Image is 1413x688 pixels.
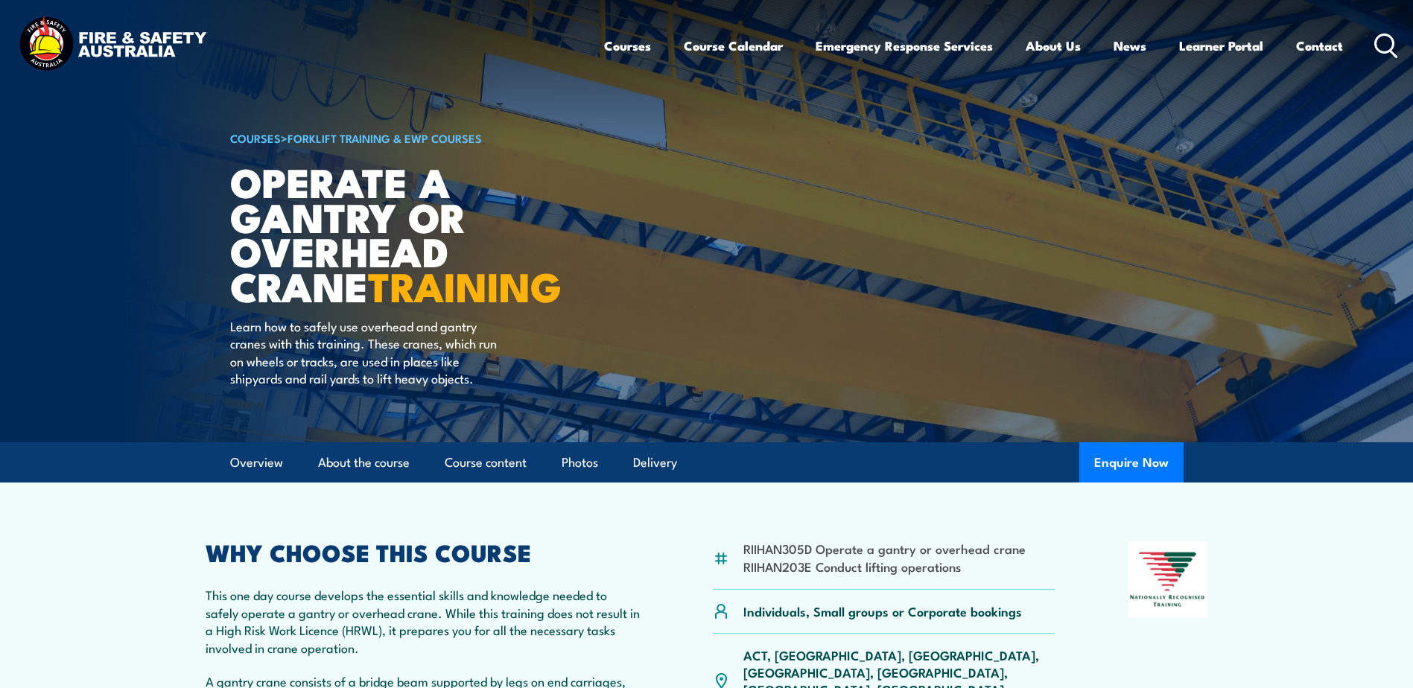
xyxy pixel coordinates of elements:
[230,317,502,387] p: Learn how to safely use overhead and gantry cranes with this training. These cranes, which run on...
[445,443,527,482] a: Course content
[368,254,562,316] strong: TRAINING
[633,443,677,482] a: Delivery
[743,558,1026,575] li: RIIHAN203E Conduct lifting operations
[604,26,651,66] a: Courses
[743,540,1026,557] li: RIIHAN305D Operate a gantry or overhead crane
[230,130,281,146] a: COURSES
[743,602,1022,619] p: Individuals, Small groups or Corporate bookings
[230,443,283,482] a: Overview
[1114,26,1146,66] a: News
[816,26,993,66] a: Emergency Response Services
[206,586,641,656] p: This one day course develops the essential skills and knowledge needed to safely operate a gantry...
[1296,26,1343,66] a: Contact
[1079,442,1184,482] button: Enquire Now
[1179,26,1263,66] a: Learner Portal
[318,443,410,482] a: About the course
[1128,541,1208,617] img: Nationally Recognised Training logo.
[1026,26,1081,66] a: About Us
[684,26,783,66] a: Course Calendar
[230,164,598,303] h1: Operate a Gantry or Overhead Crane
[288,130,482,146] a: Forklift Training & EWP Courses
[562,443,598,482] a: Photos
[206,541,641,562] h2: WHY CHOOSE THIS COURSE
[230,129,598,147] h6: >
